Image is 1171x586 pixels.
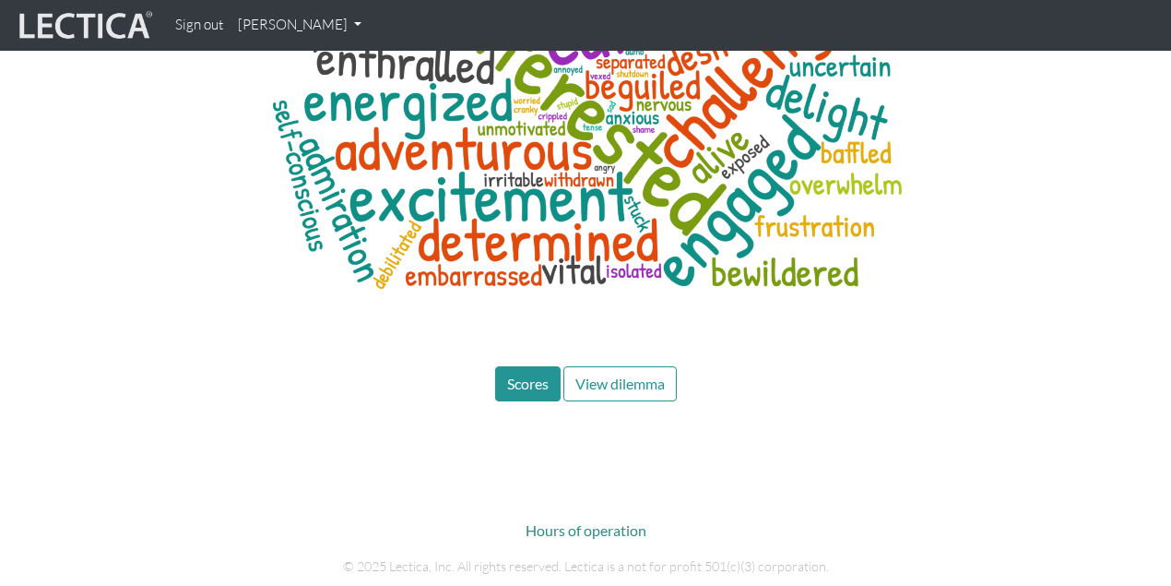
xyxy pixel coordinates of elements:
p: © 2025 Lectica, Inc. All rights reserved. Lectica is a not for profit 501(c)(3) corporation. [74,556,1097,577]
a: Hours of operation [526,521,646,539]
button: View dilemma [563,366,677,401]
span: View dilemma [575,375,665,392]
button: Scores [495,366,561,401]
img: lecticalive [15,8,153,43]
a: [PERSON_NAME] [231,7,369,43]
a: Sign out [168,7,231,43]
span: Scores [507,375,549,392]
